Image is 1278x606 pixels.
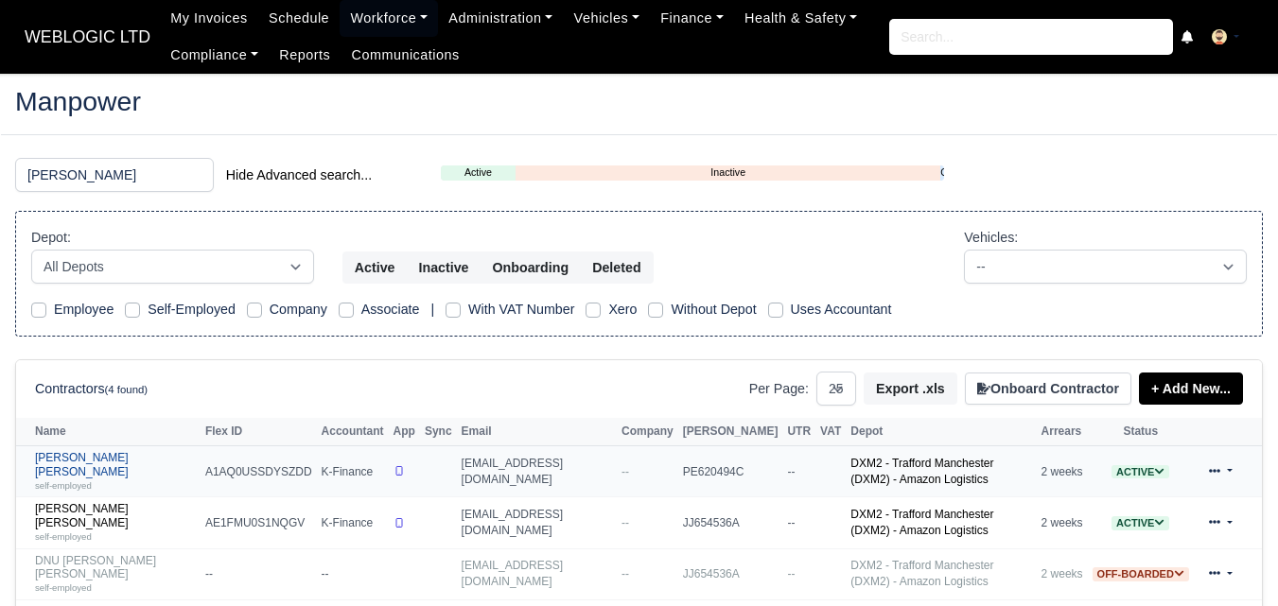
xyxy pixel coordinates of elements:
label: Associate [361,299,420,320]
label: Xero [608,299,637,320]
label: Uses Accountant [791,299,892,320]
span: Active [1112,465,1169,479]
td: AE1FMU0S1NQGV [201,497,317,548]
a: Active [441,164,516,181]
th: [PERSON_NAME] [678,418,783,446]
label: Depot: [31,227,71,249]
th: Email [457,418,617,446]
td: JJ654536A [678,548,783,599]
th: Company [617,418,678,446]
th: Flex ID [201,418,317,446]
button: Deleted [580,251,653,284]
td: -- [782,548,815,599]
small: self-employed [35,480,92,491]
button: Inactive [406,251,481,284]
th: Depot [846,418,1036,446]
a: Onboarding [940,164,944,181]
th: VAT [815,418,846,446]
span: | [430,302,434,317]
input: Search (by name, email, transporter id) ... [15,158,214,192]
td: [EMAIL_ADDRESS][DOMAIN_NAME] [457,497,617,548]
button: Active [342,251,408,284]
a: Communications [341,37,470,74]
a: WEBLOGIC LTD [15,19,160,56]
a: Active [1112,516,1169,529]
small: self-employed [35,531,92,542]
div: + Add New... [1131,372,1243,405]
h6: Contractors [35,381,148,397]
small: self-employed [35,582,92,593]
h2: Manpower [15,88,1263,114]
input: Search... [889,19,1173,55]
td: 2 weeks [1037,548,1088,599]
label: Vehicles: [964,227,1018,249]
th: UTR [782,418,815,446]
a: [PERSON_NAME] [PERSON_NAME] self-employed [35,451,196,492]
iframe: Chat Widget [1183,515,1278,606]
label: Per Page: [749,378,809,400]
th: Arrears [1037,418,1088,446]
span: WEBLOGIC LTD [15,18,160,56]
label: Self-Employed [148,299,236,320]
th: App [389,418,420,446]
td: -- [317,548,389,599]
td: -- [201,548,317,599]
td: [EMAIL_ADDRESS][DOMAIN_NAME] [457,446,617,497]
a: Inactive [516,164,940,181]
th: Status [1088,418,1194,446]
td: K-Finance [317,446,389,497]
span: -- [621,465,629,478]
td: -- [782,497,815,548]
button: Onboarding [481,251,582,284]
span: Active [1112,516,1169,530]
td: -- [782,446,815,497]
button: Hide Advanced search... [214,159,384,191]
td: JJ654536A [678,497,783,548]
label: With VAT Number [468,299,574,320]
a: [PERSON_NAME] [PERSON_NAME] self-employed [35,502,196,543]
td: 2 weeks [1037,497,1088,548]
a: + Add New... [1139,372,1243,405]
a: DXM2 - Trafford Manchester (DXM2) - Amazon Logistics [850,559,993,588]
a: DNU [PERSON_NAME] [PERSON_NAME] self-employed [35,554,196,595]
small: (4 found) [105,384,149,395]
a: Compliance [160,37,269,74]
label: Without Depot [671,299,756,320]
a: DXM2 - Trafford Manchester (DXM2) - Amazon Logistics [850,457,993,486]
td: PE620494C [678,446,783,497]
td: [EMAIL_ADDRESS][DOMAIN_NAME] [457,548,617,599]
td: 2 weeks [1037,446,1088,497]
th: Sync [420,418,457,446]
button: Onboard Contractor [965,372,1131,405]
a: Off-boarded [1093,567,1189,580]
span: -- [621,567,629,580]
th: Accountant [317,418,389,446]
a: Reports [269,37,341,74]
td: A1AQ0USSDYSZDD [201,446,317,497]
div: Manpower [1,73,1277,134]
button: Export .xls [864,372,957,405]
a: DXM2 - Trafford Manchester (DXM2) - Amazon Logistics [850,508,993,537]
span: -- [621,516,629,529]
th: Name [16,418,201,446]
label: Company [270,299,327,320]
span: Off-boarded [1093,567,1189,581]
a: Active [1112,465,1169,478]
td: K-Finance [317,497,389,548]
label: Employee [54,299,114,320]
